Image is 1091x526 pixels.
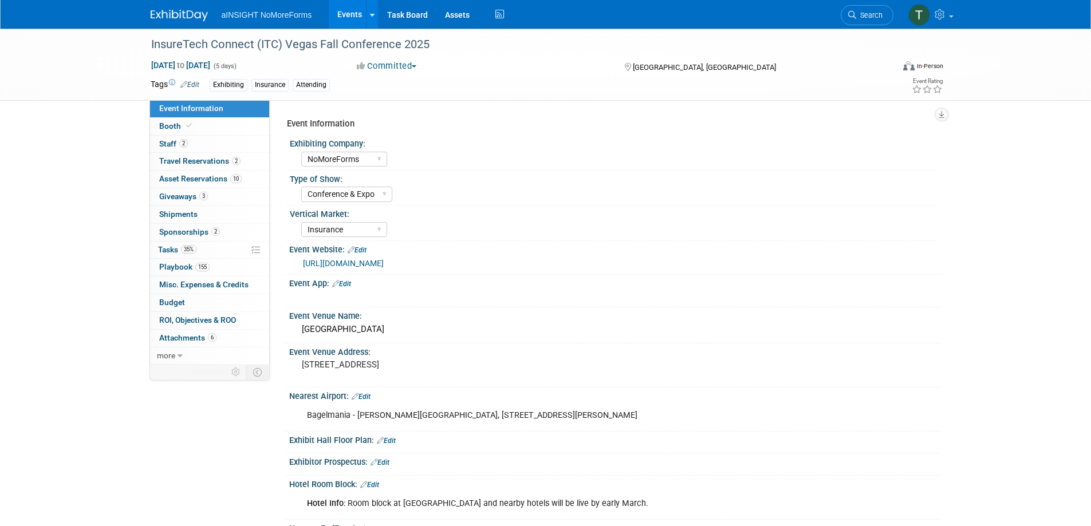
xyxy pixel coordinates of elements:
a: more [150,347,269,365]
span: Misc. Expenses & Credits [159,280,249,289]
a: Staff2 [150,136,269,153]
span: Asset Reservations [159,174,242,183]
a: Budget [150,294,269,311]
span: Booth [159,121,194,130]
a: Travel Reservations2 [150,153,269,170]
span: Budget [159,298,185,307]
div: Nearest Airport: [289,387,941,402]
a: Sponsorships2 [150,224,269,241]
span: 10 [230,175,242,183]
div: Event Venue Address: [289,343,941,358]
a: [URL][DOMAIN_NAME] [303,259,384,268]
span: 6 [208,333,216,342]
img: Teresa Papanicolaou [908,4,930,26]
span: 155 [195,263,210,271]
span: 2 [232,157,241,165]
a: Search [841,5,893,25]
div: Event Information [287,118,932,130]
a: Asset Reservations10 [150,171,269,188]
div: Vertical Market: [290,205,936,220]
a: Event Information [150,100,269,117]
span: Giveaways [159,192,208,201]
span: Playbook [159,262,210,271]
a: Playbook155 [150,259,269,276]
span: Shipments [159,209,198,219]
div: Event Website: [289,241,941,256]
div: Attending [293,79,330,91]
span: ROI, Objectives & ROO [159,315,236,325]
td: Toggle Event Tabs [246,365,269,379]
button: Committed [353,60,421,72]
a: Attachments6 [150,330,269,347]
div: [GEOGRAPHIC_DATA] [298,321,932,338]
div: Event Format [826,60,944,77]
div: Type of Show: [290,171,936,185]
span: aINSIGHT NoMoreForms [222,10,312,19]
img: Format-Inperson.png [903,61,915,70]
div: InsureTech Connect (ITC) Vegas Fall Conference 2025 [147,34,876,55]
span: Travel Reservations [159,156,241,165]
span: 3 [199,192,208,200]
div: Exhibiting [210,79,247,91]
a: Edit [332,280,351,288]
a: Giveaways3 [150,188,269,205]
div: : Room block at [GEOGRAPHIC_DATA] and nearby hotels will be live by early March. [299,492,815,515]
a: Edit [348,246,367,254]
div: Event App: [289,275,941,290]
a: Edit [352,393,371,401]
span: 2 [211,227,220,236]
span: 35% [181,245,196,254]
span: [DATE] [DATE] [151,60,211,70]
div: Exhibit Hall Floor Plan: [289,432,941,446]
i: Booth reservation complete [186,122,192,129]
div: Hotel Room Block: [289,476,941,491]
span: Event Information [159,104,223,113]
a: Edit [360,481,379,489]
div: Event Venue Name: [289,307,941,322]
a: Edit [377,437,396,445]
span: Sponsorships [159,227,220,236]
div: Event Rating [912,78,943,84]
td: Personalize Event Tab Strip [226,365,246,379]
a: Shipments [150,206,269,223]
span: Attachments [159,333,216,342]
pre: [STREET_ADDRESS] [302,359,548,370]
span: more [157,351,175,360]
a: Tasks35% [150,242,269,259]
span: Search [856,11,883,19]
a: Edit [180,81,199,89]
span: to [175,61,186,70]
div: Exhibitor Prospectus: [289,453,941,468]
a: Booth [150,118,269,135]
a: Misc. Expenses & Credits [150,276,269,294]
div: Exhibiting Company: [290,135,936,149]
a: Edit [371,458,389,466]
div: In-Person [916,62,943,70]
div: Bagelmania - [PERSON_NAME][GEOGRAPHIC_DATA], [STREET_ADDRESS][PERSON_NAME] [299,404,815,427]
a: ROI, Objectives & ROO [150,312,269,329]
td: Tags [151,78,199,92]
div: Insurance [251,79,289,91]
span: 2 [179,139,188,148]
span: [GEOGRAPHIC_DATA], [GEOGRAPHIC_DATA] [633,63,776,72]
img: ExhibitDay [151,10,208,21]
b: Hotel Info [307,499,344,508]
span: Staff [159,139,188,148]
span: Tasks [158,245,196,254]
span: (5 days) [212,62,237,70]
